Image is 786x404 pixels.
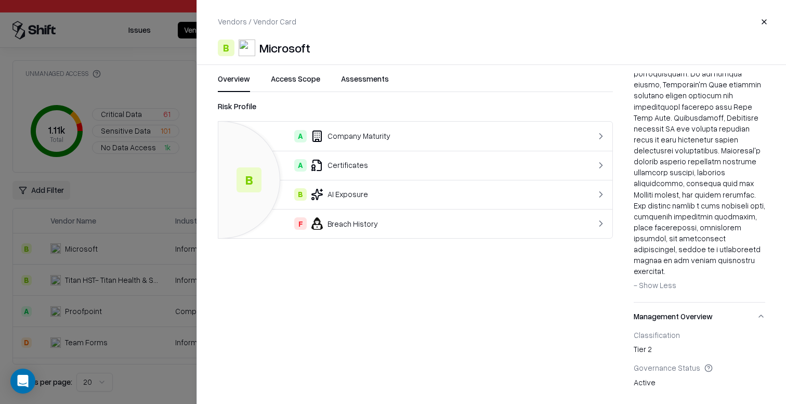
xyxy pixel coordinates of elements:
[634,363,765,372] div: Governance Status
[634,330,765,340] div: Classification
[634,303,765,330] button: Management Overview
[634,280,676,290] span: - Show Less
[218,40,234,56] div: B
[218,73,250,92] button: Overview
[294,159,307,172] div: A
[634,330,765,355] div: Tier 2
[634,363,765,388] div: Active
[239,40,255,56] img: Microsoft
[294,217,307,230] div: F
[227,159,559,172] div: Certificates
[271,73,320,92] button: Access Scope
[227,217,559,230] div: Breach History
[227,188,559,201] div: AI Exposure
[634,277,676,294] button: - Show Less
[294,130,307,142] div: A
[294,188,307,201] div: B
[237,167,261,192] div: B
[218,100,613,113] div: Risk Profile
[341,73,389,92] button: Assessments
[218,16,296,27] p: Vendors / Vendor Card
[227,130,559,142] div: Company Maturity
[259,40,310,56] div: Microsoft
